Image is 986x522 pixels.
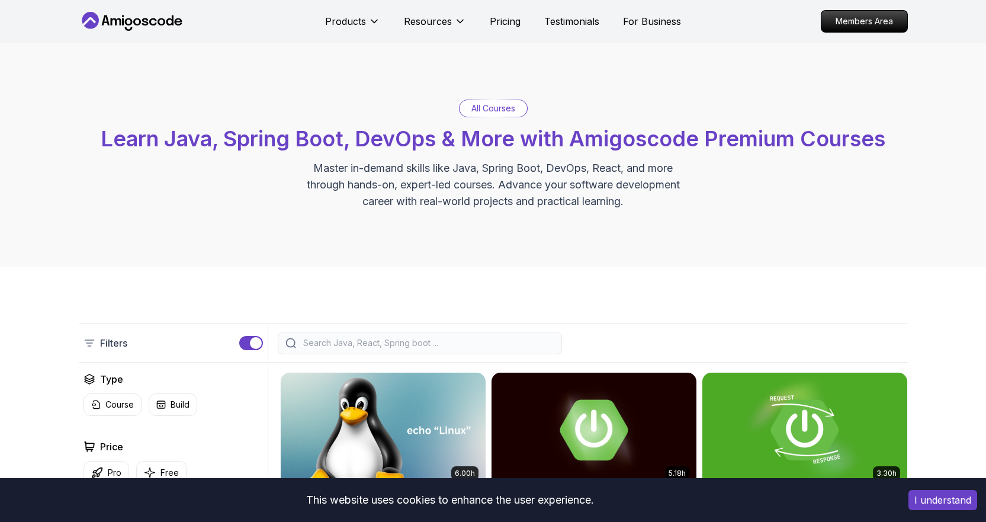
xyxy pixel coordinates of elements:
button: Build [149,393,197,416]
p: Course [105,399,134,411]
a: For Business [623,14,681,28]
button: Resources [404,14,466,38]
button: Products [325,14,380,38]
span: Learn Java, Spring Boot, DevOps & More with Amigoscode Premium Courses [101,126,885,152]
p: 3.30h [876,469,897,478]
button: Accept cookies [908,490,977,510]
div: This website uses cookies to enhance the user experience. [9,487,891,513]
input: Search Java, React, Spring boot ... [301,337,554,349]
p: All Courses [471,103,515,114]
a: Pricing [490,14,521,28]
h2: Price [100,440,123,454]
h2: Type [100,372,123,386]
p: Pro [108,467,121,479]
img: Advanced Spring Boot card [492,373,696,488]
p: Filters [100,336,127,350]
p: Master in-demand skills like Java, Spring Boot, DevOps, React, and more through hands-on, expert-... [294,160,692,210]
p: Free [160,467,179,479]
p: Members Area [821,11,907,32]
img: Linux Fundamentals card [281,373,486,488]
button: Pro [83,461,129,484]
p: 6.00h [455,469,475,478]
a: Testimonials [544,14,599,28]
button: Free [136,461,187,484]
p: 5.18h [669,469,686,478]
a: Members Area [821,10,908,33]
button: Course [83,393,142,416]
p: Resources [404,14,452,28]
p: Products [325,14,366,28]
p: Build [171,399,190,411]
img: Building APIs with Spring Boot card [702,373,907,488]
